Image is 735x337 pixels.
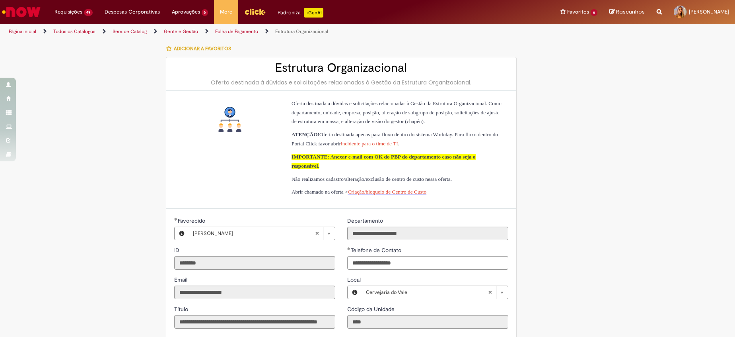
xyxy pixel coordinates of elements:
span: Favoritos [567,8,589,16]
span: 49 [84,9,93,16]
span: Oferta destinada a dúvidas e solicitações relacionadas à Gestão da Estrutura Organizacional. Como... [292,100,502,125]
span: Requisições [54,8,82,16]
p: +GenAi [304,8,323,18]
input: Email [174,286,335,299]
span: 6 [202,9,208,16]
a: Folha de Pagamento [215,28,258,35]
span: Local [347,276,362,283]
a: Gente e Gestão [164,28,198,35]
span: Obrigatório Preenchido [174,217,178,221]
input: Departamento [347,227,508,240]
span: Necessários - Favorecido [178,217,207,224]
input: Título [174,315,335,329]
a: [PERSON_NAME]Limpar campo Favorecido [189,227,335,240]
span: IMPORTANTE: Anexar e-mail com OK do PBP do departamento caso não seja o responsável. [292,154,476,169]
span: Somente leitura - Título [174,306,190,313]
button: Adicionar a Favoritos [166,40,235,57]
a: Service Catalog [113,28,147,35]
span: [PERSON_NAME] [689,8,729,15]
span: 6 [591,9,597,16]
a: Página inicial [9,28,36,35]
span: Cervejaria do Vale [366,286,488,299]
a: Rascunhos [609,8,645,16]
span: Telefone de Contato [351,247,403,254]
span: Não realizamos cadastro/alteração/exclusão de centro de custo nessa oferta. [292,176,452,182]
span: ATENÇÃO! [292,131,319,137]
span: Somente leitura - Departamento [347,217,385,224]
abbr: Limpar campo Favorecido [311,227,323,240]
span: Despesas Corporativas [105,8,160,16]
a: Cervejaria do ValeLimpar campo Local [362,286,508,299]
img: ServiceNow [1,4,42,20]
input: ID [174,256,335,270]
ul: Trilhas de página [6,24,484,39]
button: Favorecido, Visualizar este registro Priscila Cerri Sampaio [175,227,189,240]
span: . [398,141,399,147]
label: Somente leitura - ID [174,246,181,254]
a: Estrutura Organizacional [275,28,328,35]
span: Adicionar a Favoritos [174,45,231,52]
span: Obrigatório Preenchido [347,247,351,250]
a: Todos os Catálogos [53,28,95,35]
span: Abrir chamado na oferta > [292,189,348,195]
abbr: Limpar campo Local [484,286,496,299]
img: Estrutura Organizacional [217,107,243,132]
span: Somente leitura - Código da Unidade [347,306,396,313]
input: Telefone de Contato [347,256,508,270]
span: More [220,8,232,16]
div: Oferta destinada à dúvidas e solicitações relacionadas à Gestão da Estrutura Organizacional. [174,78,508,86]
span: Somente leitura - ID [174,247,181,254]
label: Somente leitura - Email [174,276,189,284]
label: Somente leitura - Código da Unidade [347,305,396,313]
label: Somente leitura - Título [174,305,190,313]
span: Somente leitura - Email [174,276,189,283]
span: Rascunhos [616,8,645,16]
span: Aprovações [172,8,200,16]
span: Oferta destinada apenas para fluxo dentro do sistema Workday. Para fluxo dentro do Portal Click f... [292,131,498,147]
h2: Estrutura Organizacional [174,61,508,74]
input: Código da Unidade [347,315,508,329]
div: Padroniza [278,8,323,18]
a: Criação/bloqueio de Centro de Custo [348,189,426,195]
a: incidente para o time de TI [341,141,398,147]
img: click_logo_yellow_360x200.png [244,6,266,18]
span: [PERSON_NAME] [193,227,315,240]
label: Somente leitura - Departamento [347,217,385,225]
button: Local, Visualizar este registro Cervejaria do Vale [348,286,362,299]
